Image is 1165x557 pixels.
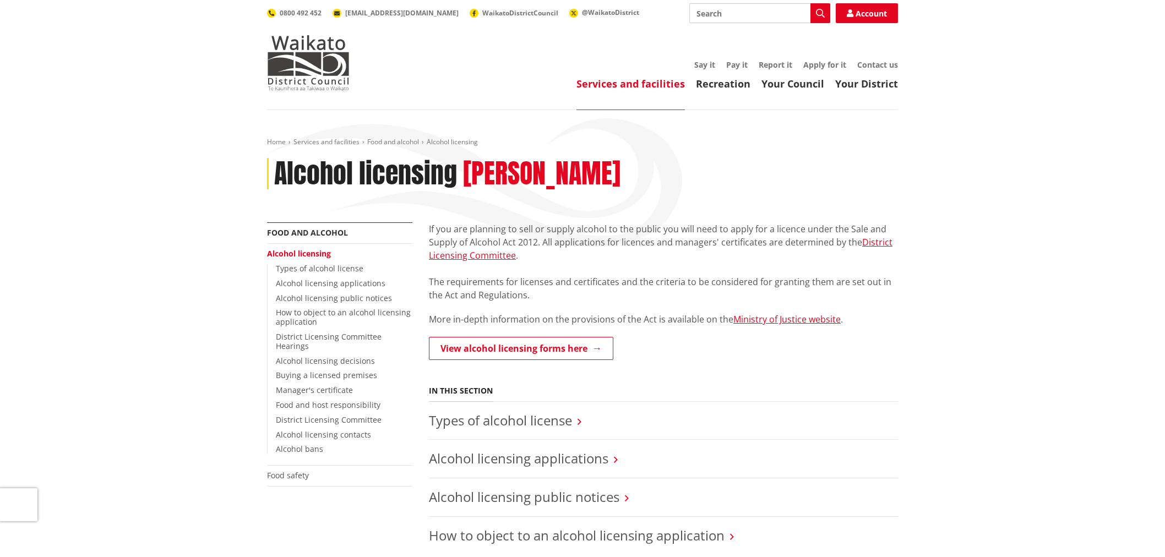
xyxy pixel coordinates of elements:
a: Alcohol licensing applications [276,278,385,288]
a: Food and alcohol [267,227,348,238]
a: @WaikatoDistrict [569,8,639,17]
a: Account [836,3,898,23]
a: Contact us [857,59,898,70]
a: [EMAIL_ADDRESS][DOMAIN_NAME] [333,8,459,18]
input: Search input [689,3,830,23]
a: Services and facilities [293,137,360,146]
a: District Licensing Committee [276,414,382,425]
a: Alcohol licensing public notices [429,488,619,506]
a: Alcohol licensing public notices [276,293,392,303]
p: More in-depth information on the provisions of the Act is available on the . [429,313,898,326]
a: Food and host responsibility [276,400,380,410]
a: WaikatoDistrictCouncil [470,8,558,18]
a: Alcohol licensing applications [429,449,608,467]
a: Alcohol licensing [267,248,331,259]
h5: In this section [429,386,493,396]
a: Ministry of Justice website [733,313,841,325]
span: [EMAIL_ADDRESS][DOMAIN_NAME] [345,8,459,18]
span: Alcohol licensing [427,137,478,146]
a: Your District [835,77,898,90]
span: 0800 492 452 [280,8,322,18]
a: Food safety [267,470,309,480]
a: Services and facilities [576,77,685,90]
img: Waikato District Council - Te Kaunihera aa Takiwaa o Waikato [267,35,350,90]
a: Types of alcohol license [276,263,363,274]
p: If you are planning to sell or supply alcohol to the public you will need to apply for a licence ... [429,222,898,302]
a: View alcohol licensing forms here [429,337,613,360]
a: Alcohol licensing decisions [276,356,375,366]
span: @WaikatoDistrict [582,8,639,17]
h2: [PERSON_NAME] [463,158,620,190]
a: Manager's certificate [276,385,353,395]
a: District Licensing Committee [429,236,892,261]
a: Alcohol licensing contacts [276,429,371,440]
nav: breadcrumb [267,138,898,147]
a: Buying a licensed premises [276,370,377,380]
a: How to object to an alcohol licensing application [429,526,725,544]
span: WaikatoDistrictCouncil [482,8,558,18]
h1: Alcohol licensing [274,158,457,190]
a: How to object to an alcohol licensing application [276,307,411,327]
a: Recreation [696,77,750,90]
a: Say it [694,59,715,70]
a: Home [267,137,286,146]
a: Report it [759,59,792,70]
a: District Licensing Committee Hearings [276,331,382,351]
a: Your Council [761,77,824,90]
a: Pay it [726,59,748,70]
a: 0800 492 452 [267,8,322,18]
a: Food and alcohol [367,137,419,146]
a: Types of alcohol license [429,411,572,429]
a: Alcohol bans [276,444,323,454]
a: Apply for it [803,59,846,70]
